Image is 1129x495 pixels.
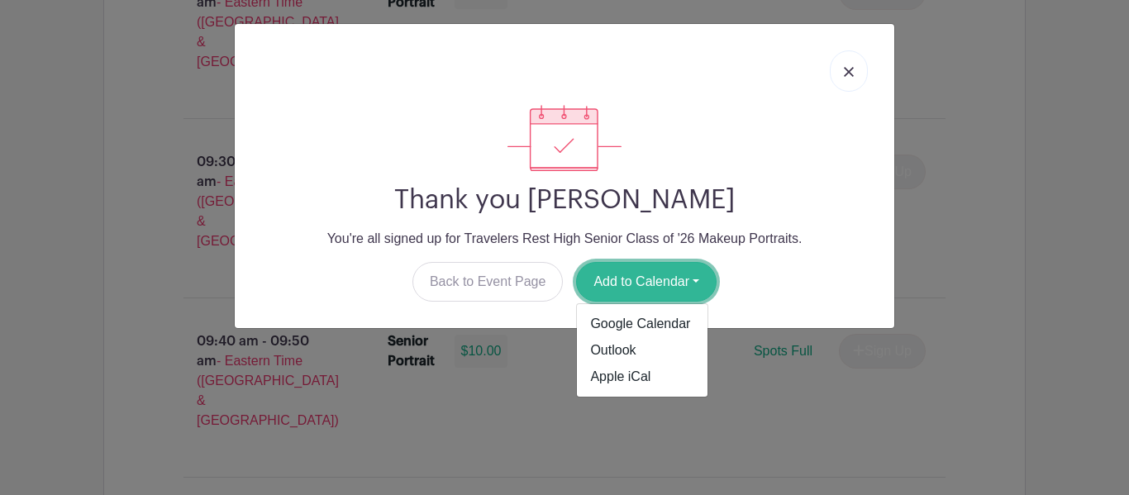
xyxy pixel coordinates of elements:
[577,311,707,337] a: Google Calendar
[577,337,707,364] a: Outlook
[576,262,717,302] button: Add to Calendar
[507,105,622,171] img: signup_complete-c468d5dda3e2740ee63a24cb0ba0d3ce5d8a4ecd24259e683200fb1569d990c8.svg
[248,229,881,249] p: You're all signed up for Travelers Rest High Senior Class of '26 Makeup Portraits.
[844,67,854,77] img: close_button-5f87c8562297e5c2d7936805f587ecaba9071eb48480494691a3f1689db116b3.svg
[412,262,564,302] a: Back to Event Page
[577,364,707,390] a: Apple iCal
[248,184,881,216] h2: Thank you [PERSON_NAME]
